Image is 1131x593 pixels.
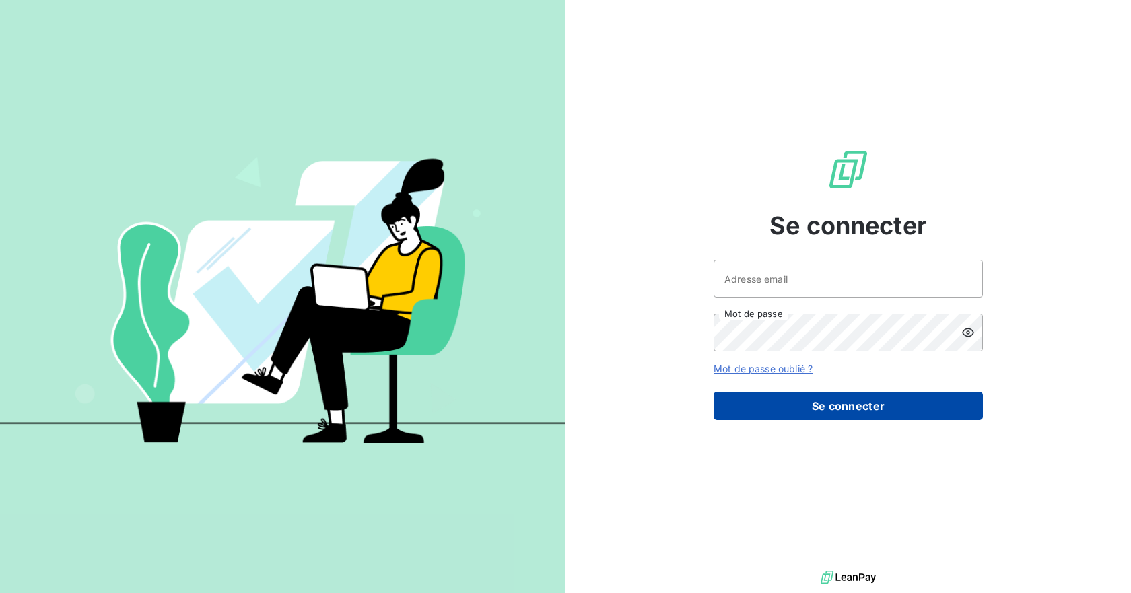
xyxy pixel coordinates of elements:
[769,207,927,244] span: Se connecter
[827,148,870,191] img: Logo LeanPay
[714,392,983,420] button: Se connecter
[714,363,813,374] a: Mot de passe oublié ?
[714,260,983,298] input: placeholder
[821,567,876,588] img: logo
